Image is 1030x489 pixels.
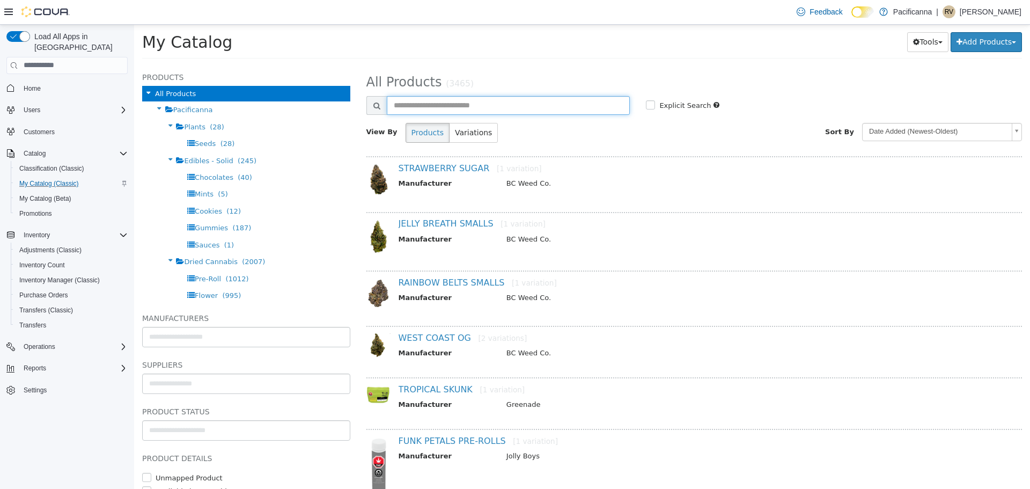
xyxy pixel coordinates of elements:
[232,194,256,229] img: 150
[11,288,132,303] button: Purchase Orders
[15,162,128,175] span: Classification (Classic)
[264,154,364,167] th: Manufacturer
[366,195,411,203] small: [1 variation]
[232,103,263,111] span: View By
[15,289,72,302] a: Purchase Orders
[104,149,118,157] span: (40)
[232,253,256,284] img: 150
[50,98,71,106] span: Plants
[264,426,364,440] th: Manufacturer
[19,229,128,242] span: Inventory
[24,84,41,93] span: Home
[792,1,847,23] a: Feedback
[8,381,216,393] h5: Product Status
[264,360,391,370] a: TROPICAL SKUNK[1 variation]
[19,462,97,472] label: Available by Dropship
[19,321,46,330] span: Transfers
[11,176,132,191] button: My Catalog (Classic)
[50,132,99,140] span: Edibles - Solid
[61,165,79,173] span: Mints
[379,412,424,421] small: [1 variation]
[24,386,47,395] span: Settings
[11,243,132,258] button: Adjustments (Classic)
[11,206,132,221] button: Promotions
[6,76,128,426] nav: Complex example
[19,362,50,375] button: Reports
[19,194,71,203] span: My Catalog (Beta)
[11,258,132,273] button: Inventory Count
[108,233,131,241] span: (2007)
[19,340,128,353] span: Operations
[729,99,873,115] span: Date Added (Newest-Oldest)
[61,250,87,258] span: Pre-Roll
[15,304,128,317] span: Transfers (Classic)
[86,115,101,123] span: (28)
[15,304,77,317] a: Transfers (Classic)
[810,6,842,17] span: Feedback
[2,81,132,96] button: Home
[19,164,84,173] span: Classification (Classic)
[264,209,364,223] th: Manufacturer
[523,76,577,86] label: Explicit Search
[264,253,423,263] a: RAINBOW BELTS SMALLS[1 variation]
[728,98,888,116] a: Date Added (Newest-Oldest)
[691,103,720,111] span: Sort By
[21,6,70,17] img: Cova
[39,81,79,89] span: Pacificanna
[15,259,128,272] span: Inventory Count
[364,426,864,440] td: Jolly Boys
[2,103,132,118] button: Users
[19,82,45,95] a: Home
[61,216,85,224] span: Sauces
[24,231,50,239] span: Inventory
[84,165,93,173] span: (5)
[19,229,54,242] button: Inventory
[91,250,114,258] span: (1012)
[2,361,132,376] button: Reports
[232,139,256,170] img: 150
[232,412,256,487] img: 150
[2,146,132,161] button: Catalog
[15,259,69,272] a: Inventory Count
[19,104,45,116] button: Users
[11,303,132,318] button: Transfers (Classic)
[24,106,40,114] span: Users
[378,254,423,262] small: [1 variation]
[8,334,216,347] h5: Suppliers
[943,5,955,18] div: Rachael Veenstra
[893,5,932,18] p: Pacificanna
[19,276,100,284] span: Inventory Manager (Classic)
[19,383,128,397] span: Settings
[315,98,364,118] button: Variations
[232,360,256,379] img: 150
[15,177,128,190] span: My Catalog (Classic)
[851,6,874,18] input: Dark Mode
[19,82,128,95] span: Home
[50,233,103,241] span: Dried Cannabis
[15,244,86,257] a: Adjustments (Classic)
[15,207,56,220] a: Promotions
[2,124,132,140] button: Customers
[11,161,132,176] button: Classification (Classic)
[363,140,408,148] small: [1 variation]
[945,5,953,18] span: RV
[19,125,128,138] span: Customers
[19,126,59,138] a: Customers
[312,54,340,64] small: (3465)
[19,306,73,315] span: Transfers (Classic)
[364,154,864,167] td: BC Weed Co.
[98,199,117,207] span: (187)
[232,50,308,65] span: All Products
[76,98,90,106] span: (28)
[19,147,128,160] span: Catalog
[15,274,104,287] a: Inventory Manager (Classic)
[21,65,62,73] span: All Products
[61,149,99,157] span: Chocolates
[11,191,132,206] button: My Catalog (Beta)
[15,162,89,175] a: Classification (Classic)
[816,8,888,27] button: Add Products
[364,268,864,281] td: BC Weed Co.
[30,31,128,53] span: Load All Apps in [GEOGRAPHIC_DATA]
[15,274,128,287] span: Inventory Manager (Classic)
[104,132,122,140] span: (245)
